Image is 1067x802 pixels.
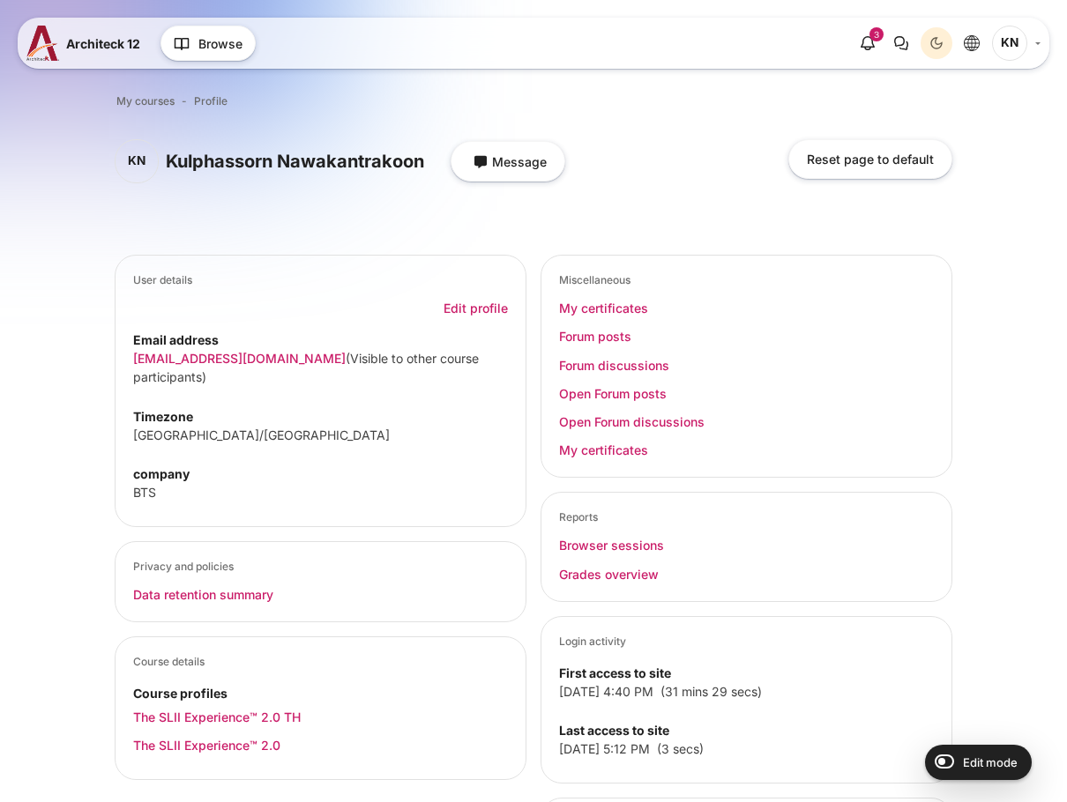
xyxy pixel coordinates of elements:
[559,721,934,739] dt: Last access to site
[133,709,301,724] a: The SLII Experience™ 2.0 TH
[133,587,273,602] a: Data retention summary
[115,139,159,183] span: Kulphassorn Nawakantrakoon
[194,93,228,109] a: Profile
[133,407,508,426] dt: Timezone
[166,150,424,173] h4: Kulphassorn Nawakantrakoon
[559,664,934,682] dt: First access to site
[133,330,508,349] dt: Email address
[559,510,934,524] h5: Reports
[133,426,508,444] dd: [GEOGRAPHIC_DATA]/[GEOGRAPHIC_DATA]
[869,27,884,41] div: 3
[133,655,508,669] h5: Course details
[921,27,952,59] button: Light Mode Dark Mode
[559,358,669,373] a: Forum discussions
[992,26,1041,61] a: User menu
[133,560,508,574] h5: Privacy and policies
[559,739,934,758] dd: [DATE] 5:12 PM (3 secs)
[492,154,547,169] span: Message
[26,26,147,61] a: A12 A12 Architeck 12
[788,139,952,179] button: Reset page to default
[160,26,256,61] button: Browse
[963,755,1018,769] span: Edit mode
[444,301,508,316] a: Edit profile
[133,464,508,483] dt: company
[559,682,934,701] dd: [DATE] 4:40 PM (31 mins 29 secs)
[559,329,631,344] a: Forum posts
[559,538,664,553] a: Browser sessions
[26,26,59,61] img: A12
[956,27,988,59] button: Languages
[133,483,508,501] dd: BTS
[133,738,280,753] a: The SLII Experience™ 2.0
[133,273,508,287] h5: User details
[559,414,705,429] a: Open Forum discussions
[133,684,508,702] dt: Course profiles
[116,93,175,109] a: My courses
[559,635,934,649] h5: Login activity
[66,34,140,53] span: Architeck 12
[133,351,346,366] a: [EMAIL_ADDRESS][DOMAIN_NAME]
[852,27,884,59] div: Show notification window with 3 new notifications
[559,301,648,316] a: My certificates
[451,141,565,181] a: MessageMessage
[559,386,667,401] a: Open Forum posts
[885,27,917,59] button: There are 0 unread conversations
[923,30,950,56] div: Dark Mode
[559,273,934,287] h5: Miscellaneous
[559,442,648,457] a: My certificates
[115,90,952,113] nav: Navigation bar
[559,567,659,582] a: Grades overview
[473,154,489,170] i: Message
[133,349,508,386] dd: (Visible to other course participants)
[992,26,1027,61] span: Kulphassorn Nawakantrakoon
[198,34,242,53] span: Browse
